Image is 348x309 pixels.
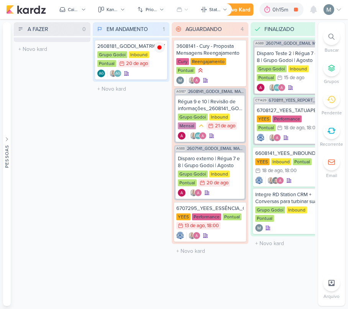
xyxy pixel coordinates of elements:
div: Criador(a): Alessandra Gomes [178,189,185,197]
img: Caroline Traven De Andrade [176,232,184,239]
div: 3608141 - Cury - Proposta Mensagens Reengajamento [176,43,244,57]
img: Alessandra Gomes [278,84,286,91]
div: Inbound [288,65,309,72]
div: Pontual [257,124,276,131]
div: Pontual [223,213,241,220]
img: Alessandra Gomes [193,232,200,239]
div: YEES [257,115,271,122]
img: Alessandra Gomes [276,177,284,184]
div: YEES [176,213,190,220]
p: Recorrente [320,141,343,148]
img: Caroline Traven De Andrade [257,134,264,141]
div: 2608181_GODOI_MATRICULADOS_AGOSTO [97,43,165,50]
div: 21 de ago [215,124,235,128]
div: Pontual [178,179,197,186]
img: Iara Santos [269,84,276,91]
div: Aline Gimenez Graciano [194,132,202,140]
img: Iara Santos [109,70,117,77]
div: Cury [176,58,189,65]
img: Alessandra Gomes [178,189,185,197]
div: Disparo externo | Régua 7 e 8 | Grupo Godoi | Agosto [178,155,242,169]
div: Grupo Godoi [257,65,287,72]
p: Pendente [322,109,342,116]
div: 0h15m [272,6,291,14]
span: 2608141_GODOI_EMAIL MARKETING_SETEMBRO [188,89,245,94]
img: Alessandra Gomes [257,84,264,91]
div: Pontual [97,60,116,67]
div: Prioridade Média [197,122,205,130]
div: Pontual [176,67,195,74]
p: AG [99,72,104,76]
div: Grupo Godoi [97,51,127,58]
div: 0 [79,25,89,33]
div: 20 de ago [207,181,228,185]
div: Criador(a): Aline Gimenez Graciano [97,70,105,77]
div: Criador(a): Alessandra Gomes [257,84,264,91]
div: 13 de ago [185,223,205,228]
p: Grupos [324,78,339,85]
div: Pontual [257,74,276,81]
img: Alessandra Gomes [194,189,202,197]
div: Inbound [209,171,230,177]
img: Iara Santos [267,177,275,184]
img: Iara Santos [188,76,196,84]
div: Aline Gimenez Graciano [97,70,105,77]
div: Reengajamento [190,58,226,65]
div: Colaboradores: Iara Santos, Alessandra Gomes [186,232,200,239]
div: 20 de ago [126,61,148,66]
span: AG88 [176,146,185,151]
div: Colaboradores: Iara Santos, Aline Gimenez Graciano, Alessandra Gomes [188,132,207,140]
div: Régua 9 e 10 | Revisão de informações_2608141_GODOI_EMAIL MARKETING_SETEMBRO [178,98,242,112]
div: 18 de ago [262,168,282,173]
div: 6707295_YEES_ESSÊNCIA_CAMPOLIM_CLIENTE_OCULTO [176,205,244,212]
div: 6708127_YEES_TATUAPÉ_CLIENTE_OCULTO [257,107,321,114]
span: AG187 [176,89,187,94]
div: Colaboradores: Iara Santos, Nelito Junior, Alessandra Gomes [265,177,284,184]
div: Criador(a): Caroline Traven De Andrade [255,177,263,184]
div: 18 de ago [284,125,304,130]
input: + Novo kard [173,246,247,257]
img: Alessandra Gomes [273,134,281,141]
div: Integre RD Station CRM + Conversas para turbinar suas vendas 🚀 [255,191,323,205]
button: Pessoas [3,22,11,306]
div: Colaboradores: Iara Santos, Aline Gimenez Graciano, Alessandra Gomes [267,84,286,91]
span: 2607141_GODOI_EMAIL MARKETING_AGOSTO [187,146,245,151]
div: Prioridade Alta [197,67,204,74]
div: Criador(a): Alessandra Gomes [178,132,185,140]
img: Iara Santos [190,132,197,140]
div: Inbound [287,207,307,213]
img: Iara Santos [190,189,197,197]
div: Colaboradores: Iara Santos, Alessandra Gomes [267,134,281,141]
div: Pessoas [3,145,10,168]
div: Colaboradores: Iara Santos, Alessandra Gomes [188,189,202,197]
img: Mariana Amorim [255,224,263,232]
div: Grupo Godoi [178,114,208,120]
img: Alessandra Gomes [193,76,200,84]
span: 6708111_YEES_REPORT_SEMANAL_12.08 [269,98,323,102]
span: CT1429 [254,98,267,102]
img: Iara Santos [269,134,276,141]
div: 15 de ago [284,75,304,80]
div: Grupo Godoi [178,171,208,177]
img: Alessandra Gomes [178,132,185,140]
div: Inbound [129,51,149,58]
p: Buscar [325,47,339,54]
div: , 18:00 [205,223,219,228]
img: Caroline Traven De Andrade [255,177,263,184]
div: , 18:00 [304,125,318,130]
div: Performance [192,213,221,220]
img: kardz.app [6,5,46,14]
div: Inbound [209,114,230,120]
div: Colaboradores: Iara Santos, Aline Gimenez Graciano [107,70,121,77]
div: Criador(a): Mariana Amorim [176,76,184,84]
img: tracking [154,42,165,53]
div: Criador(a): Caroline Traven De Andrade [176,232,184,239]
div: Grupo Godoi [255,207,285,213]
img: Iara Santos [188,232,196,239]
div: YEES [255,158,269,165]
span: 2607141_GODOI_EMAIL MARKETING_AGOSTO [266,41,323,46]
p: AG [196,134,201,138]
div: Novo Kard [225,6,250,14]
div: 4 [238,25,247,33]
div: 6608141_YEES_INBOUND_REVISÃO_INTEGRAÇÃO_CRM_CV [255,150,323,157]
